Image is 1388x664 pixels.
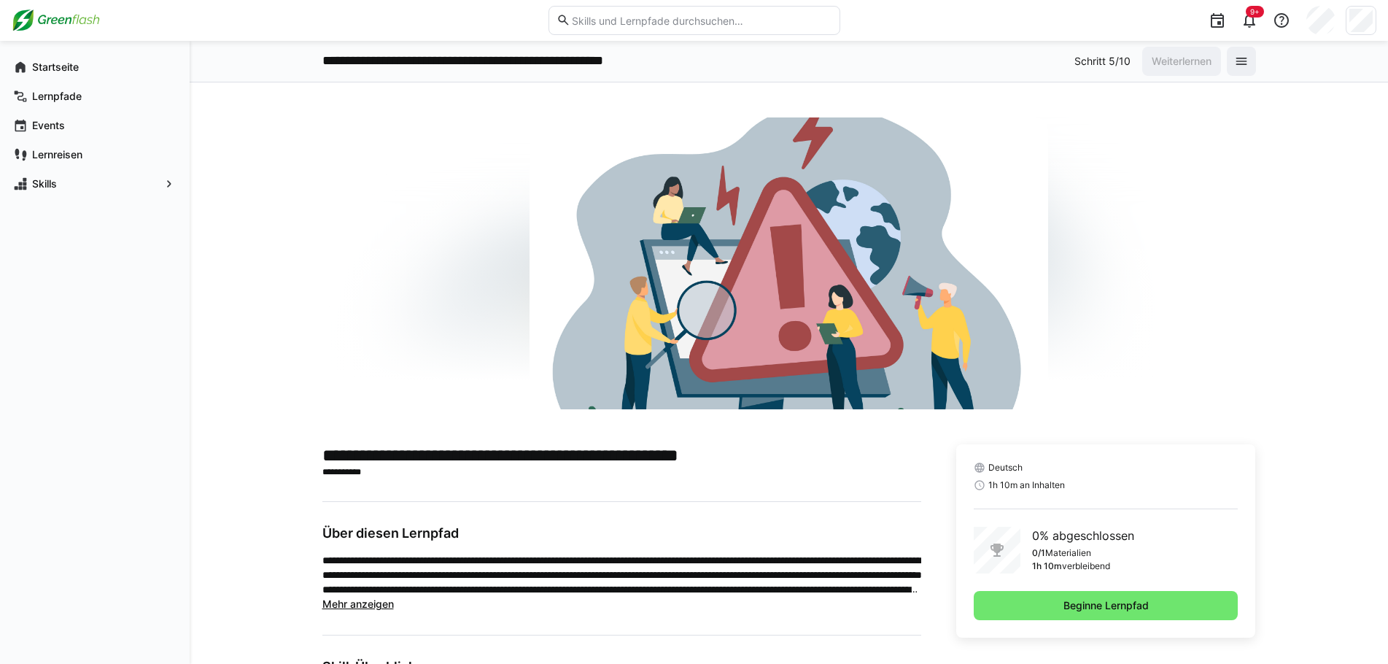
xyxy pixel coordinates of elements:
p: verbleibend [1062,560,1110,572]
p: 0/1 [1032,547,1045,559]
span: 1h 10m an Inhalten [988,479,1065,491]
span: Weiterlernen [1149,54,1214,69]
span: 9+ [1250,7,1260,16]
p: 1h 10m [1032,560,1062,572]
p: 0% abgeschlossen [1032,527,1134,544]
span: Deutsch [988,462,1023,474]
input: Skills und Lernpfade durchsuchen… [570,14,831,27]
h3: Über diesen Lernpfad [322,525,921,541]
button: Beginne Lernpfad [974,591,1238,620]
button: Weiterlernen [1142,47,1221,76]
span: Beginne Lernpfad [1061,598,1151,613]
span: Mehr anzeigen [322,598,394,610]
p: Materialien [1045,547,1091,559]
p: Schritt 5/10 [1074,54,1131,69]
